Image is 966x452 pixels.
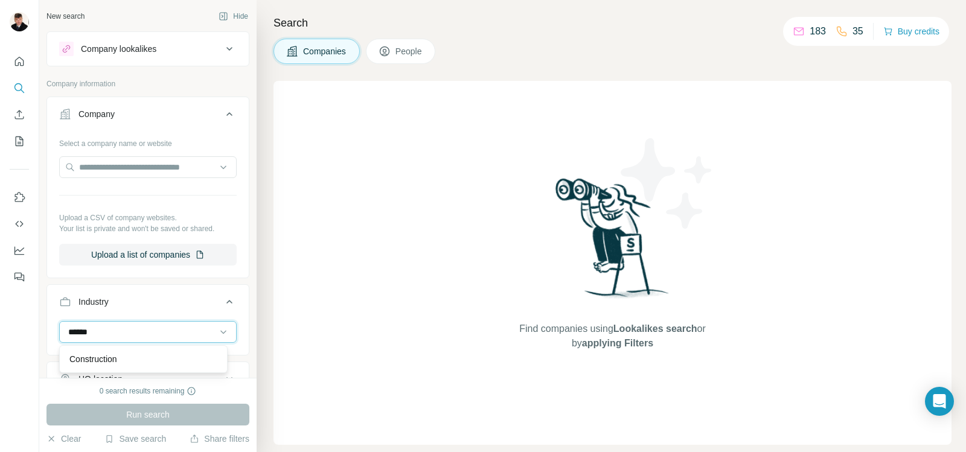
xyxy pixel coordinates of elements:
button: Save search [104,433,166,445]
p: Company information [46,78,249,89]
button: Upload a list of companies [59,244,237,266]
div: Open Intercom Messenger [925,387,954,416]
button: Feedback [10,266,29,288]
div: 0 search results remaining [100,386,197,396]
div: Select a company name or website [59,133,237,149]
button: Share filters [190,433,249,445]
div: Company [78,108,115,120]
p: 35 [852,24,863,39]
button: Hide [210,7,257,25]
h4: Search [273,14,952,31]
p: Upload a CSV of company websites. [59,212,237,223]
p: Your list is private and won't be saved or shared. [59,223,237,234]
div: Company lookalikes [81,43,156,55]
img: Surfe Illustration - Stars [613,129,721,238]
button: Company [47,100,249,133]
button: Buy credits [883,23,939,40]
button: My lists [10,130,29,152]
button: Search [10,77,29,99]
button: Use Surfe on LinkedIn [10,186,29,208]
p: 183 [810,24,826,39]
span: Companies [303,45,347,57]
div: Industry [78,296,109,308]
button: Dashboard [10,240,29,261]
img: Surfe Illustration - Woman searching with binoculars [550,175,676,310]
span: People [395,45,423,57]
button: Quick start [10,51,29,72]
div: HQ location [78,373,123,385]
button: Company lookalikes [47,34,249,63]
img: Avatar [10,12,29,31]
button: Use Surfe API [10,213,29,235]
span: Lookalikes search [613,323,697,334]
button: Clear [46,433,81,445]
span: Find companies using or by [516,322,709,351]
span: applying Filters [582,338,653,348]
button: Enrich CSV [10,104,29,126]
div: New search [46,11,85,22]
button: HQ location [47,364,249,393]
button: Industry [47,287,249,321]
